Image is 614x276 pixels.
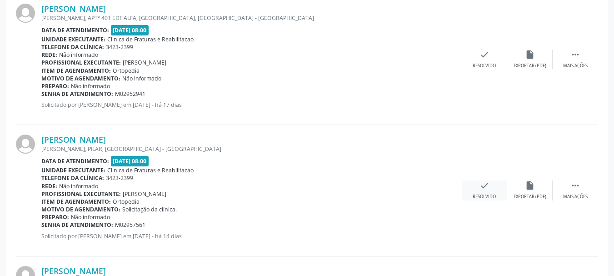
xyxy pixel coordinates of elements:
[41,75,120,82] b: Motivo de agendamento:
[514,194,546,200] div: Exportar (PDF)
[41,221,113,229] b: Senha de atendimento:
[41,101,462,109] p: Solicitado por [PERSON_NAME] em [DATE] - há 17 dias
[41,206,120,213] b: Motivo de agendamento:
[514,63,546,69] div: Exportar (PDF)
[570,50,580,60] i: 
[41,198,111,206] b: Item de agendamento:
[473,194,496,200] div: Resolvido
[41,232,462,240] p: Solicitado por [PERSON_NAME] em [DATE] - há 14 dias
[563,63,588,69] div: Mais ações
[16,135,35,154] img: img
[41,174,104,182] b: Telefone da clínica:
[525,50,535,60] i: insert_drive_file
[41,26,109,34] b: Data de atendimento:
[570,181,580,191] i: 
[41,157,109,165] b: Data de atendimento:
[41,14,462,22] div: [PERSON_NAME], APTº 401 EDF ALFA, [GEOGRAPHIC_DATA], [GEOGRAPHIC_DATA] - [GEOGRAPHIC_DATA]
[41,90,113,98] b: Senha de atendimento:
[115,90,145,98] span: M02952941
[41,51,57,59] b: Rede:
[41,190,121,198] b: Profissional executante:
[41,67,111,75] b: Item de agendamento:
[563,194,588,200] div: Mais ações
[525,181,535,191] i: insert_drive_file
[122,206,177,213] span: Solicitação da clínica.
[106,174,133,182] span: 3423-2399
[111,25,149,35] span: [DATE] 08:00
[41,182,57,190] b: Rede:
[111,156,149,166] span: [DATE] 08:00
[41,82,69,90] b: Preparo:
[41,166,105,174] b: Unidade executante:
[71,213,110,221] span: Não informado
[41,43,104,51] b: Telefone da clínica:
[16,4,35,23] img: img
[41,35,105,43] b: Unidade executante:
[41,59,121,66] b: Profissional executante:
[59,182,98,190] span: Não informado
[107,166,194,174] span: Clinica de Fraturas e Reabilitacao
[473,63,496,69] div: Resolvido
[41,4,106,14] a: [PERSON_NAME]
[41,213,69,221] b: Preparo:
[41,135,106,145] a: [PERSON_NAME]
[71,82,110,90] span: Não informado
[106,43,133,51] span: 3423-2399
[122,75,161,82] span: Não informado
[41,145,462,153] div: [PERSON_NAME], PILAR, [GEOGRAPHIC_DATA] - [GEOGRAPHIC_DATA]
[115,221,145,229] span: M02957561
[113,67,140,75] span: Ortopedia
[123,59,166,66] span: [PERSON_NAME]
[479,50,489,60] i: check
[479,181,489,191] i: check
[113,198,140,206] span: Ortopedia
[123,190,166,198] span: [PERSON_NAME]
[107,35,194,43] span: Clinica de Fraturas e Reabilitacao
[59,51,98,59] span: Não informado
[41,266,106,276] a: [PERSON_NAME]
